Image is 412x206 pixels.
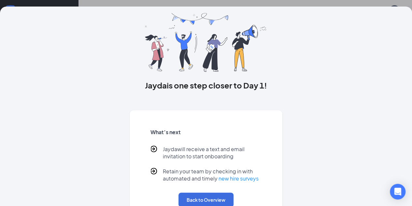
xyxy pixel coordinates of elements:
[130,80,282,91] h3: Jayda is one step closer to Day 1!
[390,184,405,199] div: Open Intercom Messenger
[163,168,262,182] p: Retain your team by checking in with automated and timely
[163,146,262,160] p: Jayda will receive a text and email invitation to start onboarding
[145,13,267,72] img: you are all set
[150,129,262,136] h5: What’s next
[219,175,259,182] a: new hire surveys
